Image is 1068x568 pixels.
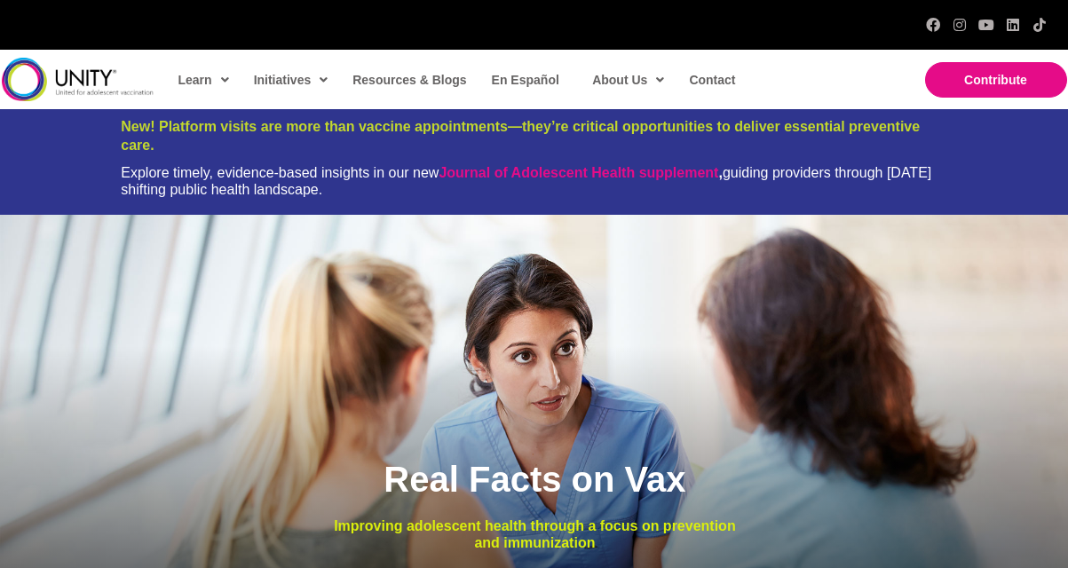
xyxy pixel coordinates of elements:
[2,58,154,101] img: unity-logo-dark
[352,73,466,87] span: Resources & Blogs
[680,59,742,100] a: Contact
[344,59,473,100] a: Resources & Blogs
[320,517,749,551] p: Improving adolescent health through a focus on prevention and immunization
[689,73,735,87] span: Contact
[254,67,328,93] span: Initiatives
[1032,18,1047,32] a: TikTok
[953,18,967,32] a: Instagram
[926,18,940,32] a: Facebook
[964,73,1027,87] span: Contribute
[925,62,1067,98] a: Contribute
[439,165,722,180] strong: ,
[121,119,920,153] span: New! Platform visits are more than vaccine appointments—they’re critical opportunities to deliver...
[483,59,566,100] a: En Español
[121,164,946,198] div: Explore timely, evidence-based insights in our new guiding providers through [DATE] shifting publ...
[1006,18,1020,32] a: LinkedIn
[439,165,718,180] a: Journal of Adolescent Health supplement
[384,460,685,499] span: Real Facts on Vax
[178,67,229,93] span: Learn
[979,18,993,32] a: YouTube
[492,73,559,87] span: En Español
[583,59,671,100] a: About Us
[592,67,664,93] span: About Us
